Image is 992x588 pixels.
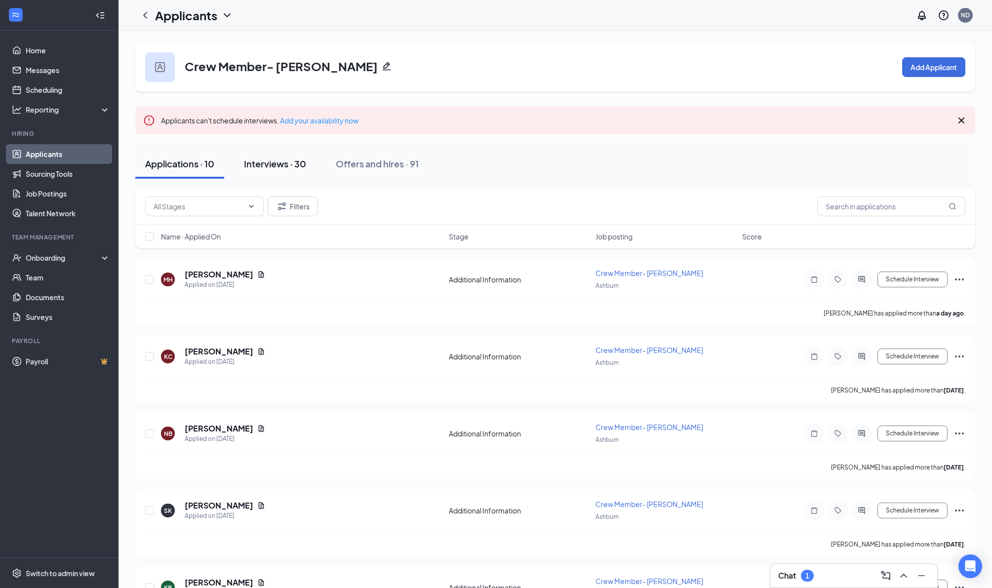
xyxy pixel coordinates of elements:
[595,359,619,366] span: Ashburn
[26,60,110,80] a: Messages
[817,196,965,216] input: Search in applications
[831,540,965,549] p: [PERSON_NAME] has applied more than .
[449,352,590,361] div: Additional Information
[185,500,253,511] h5: [PERSON_NAME]
[26,164,110,184] a: Sourcing Tools
[185,357,265,367] div: Applied on [DATE]
[805,572,809,580] div: 1
[595,346,703,354] span: Crew Member- [PERSON_NAME]
[257,271,265,278] svg: Document
[902,57,965,77] button: Add Applicant
[185,511,265,521] div: Applied on [DATE]
[831,386,965,394] p: [PERSON_NAME] has applied more than .
[12,129,108,138] div: Hiring
[95,10,105,20] svg: Collapse
[185,58,378,75] h3: Crew Member- [PERSON_NAME]
[163,275,173,284] div: MH
[595,436,619,443] span: Ashburn
[164,353,172,361] div: KC
[595,423,703,431] span: Crew Member- [PERSON_NAME]
[257,579,265,587] svg: Document
[164,430,172,438] div: NB
[595,500,703,509] span: Crew Member- [PERSON_NAME]
[221,9,233,21] svg: ChevronDown
[26,40,110,60] a: Home
[953,351,965,362] svg: Ellipses
[336,157,419,170] div: Offers and hires · 91
[832,353,844,360] svg: Tag
[26,184,110,203] a: Job Postings
[877,272,948,287] button: Schedule Interview
[896,568,912,584] button: ChevronUp
[856,430,868,437] svg: ActiveChat
[185,269,253,280] h5: [PERSON_NAME]
[808,353,820,360] svg: Note
[808,430,820,437] svg: Note
[12,337,108,345] div: Payroll
[832,430,844,437] svg: Tag
[936,310,964,317] b: a day ago
[832,507,844,514] svg: Tag
[856,507,868,514] svg: ActiveChat
[938,9,950,21] svg: QuestionInfo
[12,105,22,115] svg: Analysis
[139,9,151,21] svg: ChevronLeft
[268,196,318,216] button: Filter Filters
[595,269,703,277] span: Crew Member- [PERSON_NAME]
[949,202,956,210] svg: MagnifyingGlass
[26,105,111,115] div: Reporting
[185,423,253,434] h5: [PERSON_NAME]
[26,268,110,287] a: Team
[382,61,392,71] svg: Pencil
[877,503,948,518] button: Schedule Interview
[915,570,927,582] svg: Minimize
[185,434,265,444] div: Applied on [DATE]
[742,232,762,241] span: Score
[155,62,165,72] img: user icon
[276,200,288,212] svg: Filter
[944,464,964,471] b: [DATE]
[161,232,221,241] span: Name · Applied On
[808,507,820,514] svg: Note
[143,115,155,126] svg: Error
[26,568,95,578] div: Switch to admin view
[832,275,844,283] svg: Tag
[161,116,358,125] span: Applicants can't schedule interviews.
[944,387,964,394] b: [DATE]
[26,203,110,223] a: Talent Network
[913,568,929,584] button: Minimize
[955,115,967,126] svg: Cross
[898,570,910,582] svg: ChevronUp
[145,157,214,170] div: Applications · 10
[877,426,948,441] button: Schedule Interview
[26,307,110,327] a: Surveys
[958,554,982,578] div: Open Intercom Messenger
[808,275,820,283] svg: Note
[244,157,306,170] div: Interviews · 30
[257,502,265,510] svg: Document
[944,541,964,548] b: [DATE]
[164,507,172,515] div: SK
[831,463,965,471] p: [PERSON_NAME] has applied more than .
[11,10,21,20] svg: WorkstreamLogo
[595,282,619,289] span: Ashburn
[961,11,970,19] div: ND
[280,116,358,125] a: Add your availability now
[185,280,265,290] div: Applied on [DATE]
[449,274,590,284] div: Additional Information
[12,253,22,263] svg: UserCheck
[449,232,469,241] span: Stage
[856,353,868,360] svg: ActiveChat
[185,577,253,588] h5: [PERSON_NAME]
[824,309,965,317] p: [PERSON_NAME] has applied more than .
[26,287,110,307] a: Documents
[449,429,590,438] div: Additional Information
[449,506,590,515] div: Additional Information
[155,7,217,24] h1: Applicants
[877,349,948,364] button: Schedule Interview
[856,275,868,283] svg: ActiveChat
[257,425,265,432] svg: Document
[595,513,619,520] span: Ashburn
[778,570,796,581] h3: Chat
[12,233,108,241] div: Team Management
